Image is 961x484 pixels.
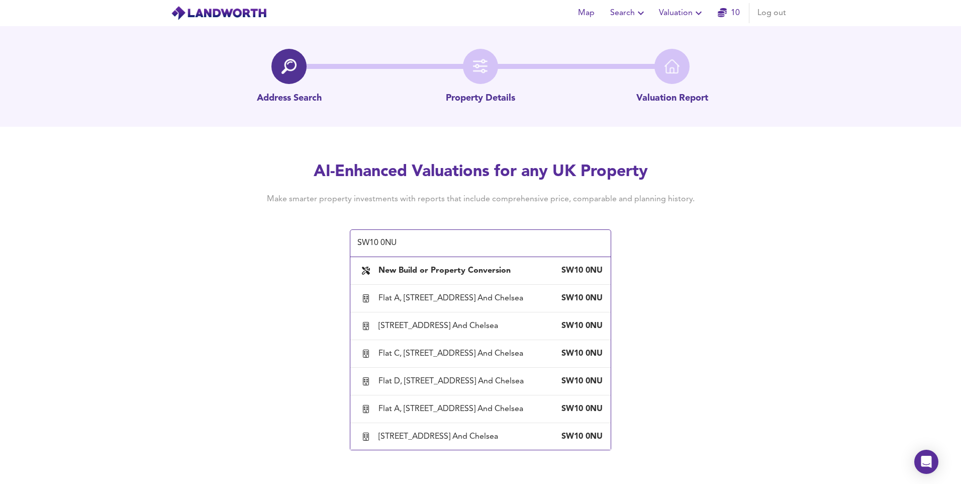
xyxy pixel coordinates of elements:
img: logo [171,6,267,21]
h2: AI-Enhanced Valuations for any UK Property [251,161,710,183]
h4: Make smarter property investments with reports that include comprehensive price, comparable and p... [251,194,710,205]
img: home-icon [664,59,680,74]
span: Map [574,6,598,20]
div: Open Intercom Messenger [914,450,938,474]
div: Flat D, [STREET_ADDRESS] And Chelsea [378,376,528,387]
button: 10 [713,3,745,23]
div: Flat C, [STREET_ADDRESS] And Chelsea [378,348,527,359]
p: Property Details [446,92,515,105]
div: [STREET_ADDRESS] And Chelsea [378,320,502,332]
div: SW10 0NU [561,376,603,387]
a: 10 [718,6,740,20]
div: SW10 0NU [561,293,603,304]
img: search-icon [281,59,297,74]
div: Flat A, [STREET_ADDRESS] And Chelsea [378,404,527,415]
div: SW10 0NU [561,348,603,359]
input: Enter a postcode to start... [354,234,592,253]
p: Valuation Report [636,92,708,105]
span: Valuation [659,6,705,20]
img: filter-icon [473,59,488,74]
div: [STREET_ADDRESS] And Chelsea [378,431,502,442]
div: SW10 0NU [561,265,603,276]
button: Search [606,3,651,23]
div: SW10 0NU [561,404,603,415]
span: Log out [757,6,786,20]
p: Address Search [257,92,322,105]
span: Search [610,6,647,20]
div: Flat A, [STREET_ADDRESS] And Chelsea [378,293,527,304]
button: Map [570,3,602,23]
div: SW10 0NU [561,320,603,332]
div: SW10 0NU [561,431,603,442]
b: New Build or Property Conversion [378,267,511,275]
button: Valuation [655,3,709,23]
button: Log out [753,3,790,23]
